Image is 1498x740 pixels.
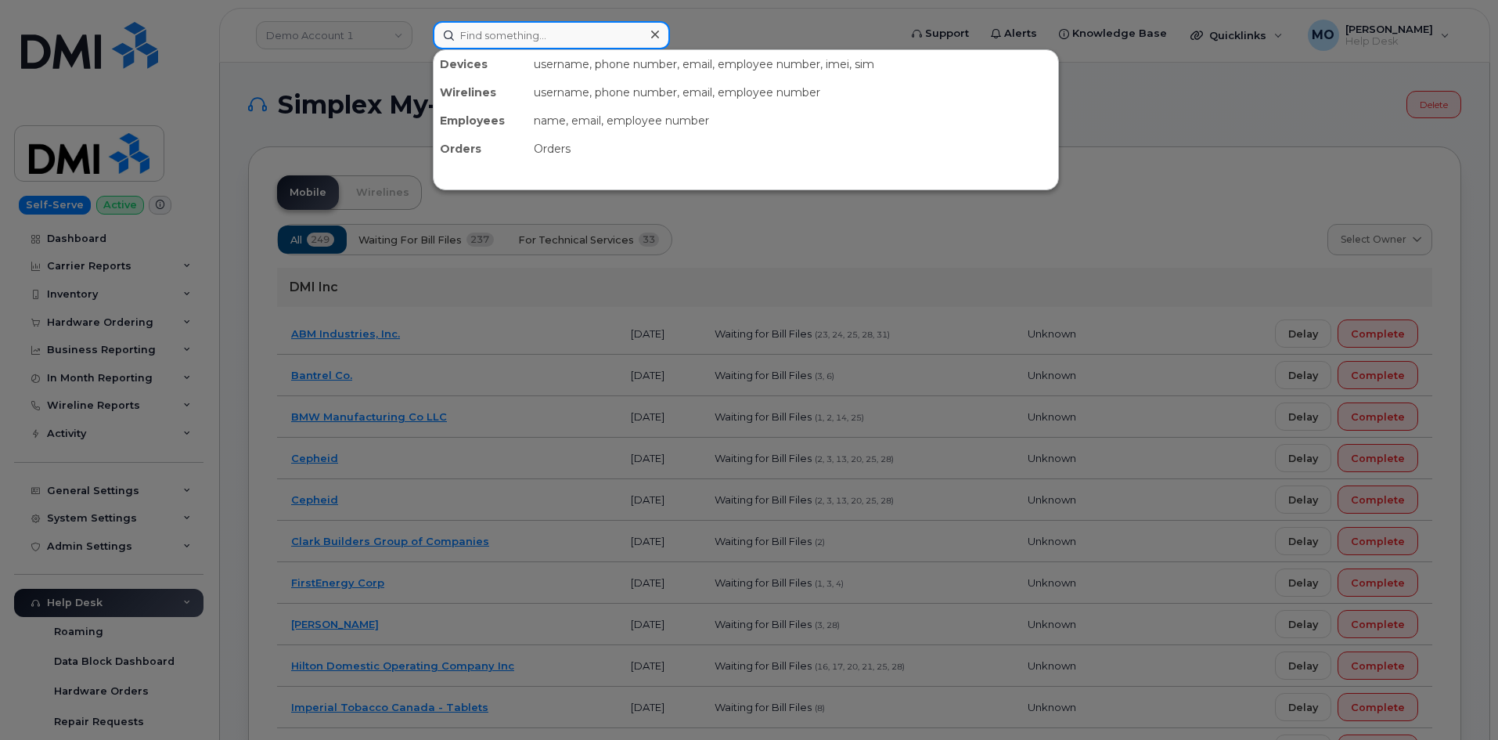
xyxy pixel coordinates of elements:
div: username, phone number, email, employee number, imei, sim [528,50,1058,78]
div: Employees [434,106,528,135]
div: username, phone number, email, employee number [528,78,1058,106]
div: Orders [528,135,1058,163]
div: name, email, employee number [528,106,1058,135]
div: Devices [434,50,528,78]
div: Wirelines [434,78,528,106]
div: Orders [434,135,528,163]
